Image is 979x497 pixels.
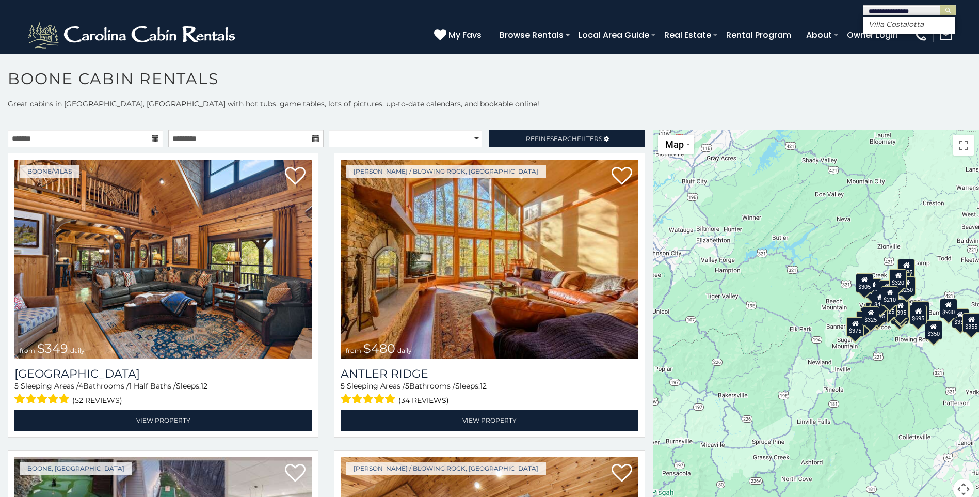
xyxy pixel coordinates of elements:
span: Search [550,135,577,143]
span: 5 [14,381,19,391]
span: 4 [78,381,83,391]
div: $410 [872,291,889,310]
a: Antler Ridge [341,367,638,381]
span: daily [397,347,412,354]
h3: Diamond Creek Lodge [14,367,312,381]
div: $250 [898,276,916,296]
a: Add to favorites [612,166,632,188]
div: $525 [897,259,915,278]
em: Villa Costalotta [869,20,924,29]
a: Owner Login [842,26,903,44]
a: [GEOGRAPHIC_DATA] [14,367,312,381]
div: $350 [925,320,942,340]
div: $325 [862,306,879,326]
span: 1 Half Baths / [129,381,176,391]
div: $320 [889,269,907,289]
div: $395 [870,303,888,322]
span: from [20,347,35,354]
span: Refine Filters [526,135,602,143]
a: Real Estate [659,26,716,44]
a: Add to favorites [285,463,306,485]
a: Diamond Creek Lodge from $349 daily [14,160,312,359]
a: Boone/Vilas [20,165,79,178]
button: Change map style [658,135,694,154]
a: [PERSON_NAME] / Blowing Rock, [GEOGRAPHIC_DATA] [346,462,546,475]
a: RefineSearchFilters [489,130,645,147]
span: My Favs [448,28,482,41]
span: 5 [405,381,409,391]
div: $930 [940,299,957,318]
a: About [801,26,837,44]
img: White-1-2.png [26,20,240,51]
span: $480 [363,341,395,356]
a: Antler Ridge from $480 daily [341,160,638,359]
div: $380 [912,301,929,321]
a: [PERSON_NAME] / Blowing Rock, [GEOGRAPHIC_DATA] [346,165,546,178]
div: Sleeping Areas / Bathrooms / Sleeps: [14,381,312,407]
button: Toggle fullscreen view [953,135,974,156]
span: 12 [201,381,207,391]
span: $349 [37,341,68,356]
a: Boone, [GEOGRAPHIC_DATA] [20,462,132,475]
span: daily [70,347,85,354]
a: Add to favorites [285,166,306,188]
span: 5 [341,381,345,391]
span: (52 reviews) [72,394,122,407]
img: Antler Ridge [341,160,638,359]
img: mail-regular-white.png [939,28,953,42]
img: phone-regular-white.png [913,28,928,42]
div: $375 [846,317,864,337]
div: $210 [881,286,898,306]
span: Map [665,139,684,150]
span: 12 [480,381,487,391]
div: $395 [891,299,909,319]
div: $305 [856,273,873,293]
div: $565 [879,280,896,300]
a: View Property [14,410,312,431]
a: Add to favorites [612,463,632,485]
a: View Property [341,410,638,431]
span: (34 reviews) [398,394,449,407]
span: from [346,347,361,354]
div: $695 [909,305,927,324]
div: $355 [952,308,969,328]
div: Sleeping Areas / Bathrooms / Sleeps: [341,381,638,407]
img: Diamond Creek Lodge [14,160,312,359]
a: My Favs [434,28,484,42]
a: Browse Rentals [494,26,569,44]
a: Rental Program [721,26,796,44]
a: Local Area Guide [573,26,654,44]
